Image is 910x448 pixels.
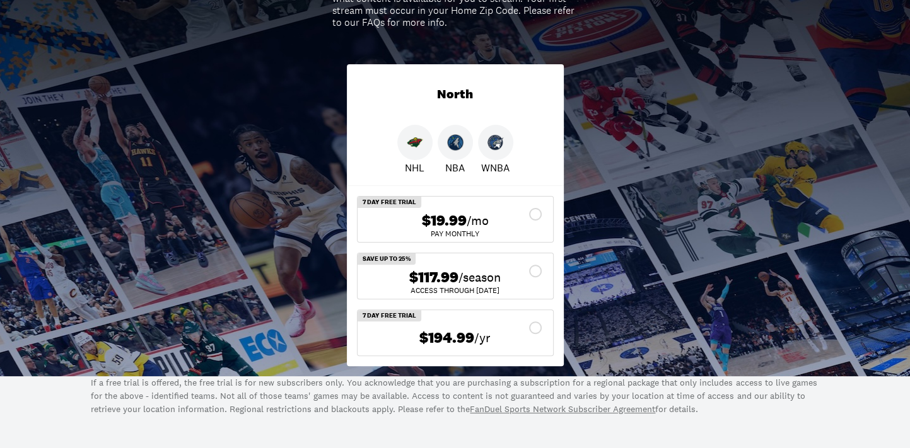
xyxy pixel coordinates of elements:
div: North [347,64,564,125]
div: ACCESS THROUGH [DATE] [368,287,543,294]
div: 7 Day Free Trial [358,197,421,208]
p: If a free trial is offered, the free trial is for new subscribers only. You acknowledge that you ... [91,376,819,416]
span: /mo [467,212,489,229]
a: FanDuel Sports Network Subscriber Agreement [470,403,655,415]
p: NBA [445,160,465,175]
span: $194.99 [419,329,474,347]
span: $19.99 [422,212,467,230]
p: WNBA [481,160,510,175]
img: Lynx [487,134,504,151]
div: 7 Day Free Trial [358,310,421,321]
span: /yr [474,329,491,347]
span: /season [458,268,501,286]
p: NHL [405,160,424,175]
span: $117.99 [409,268,458,287]
div: SAVE UP TO 25% [358,253,416,265]
img: Wild [407,134,423,151]
img: Timberwolves [447,134,464,151]
div: Pay Monthly [368,230,543,238]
